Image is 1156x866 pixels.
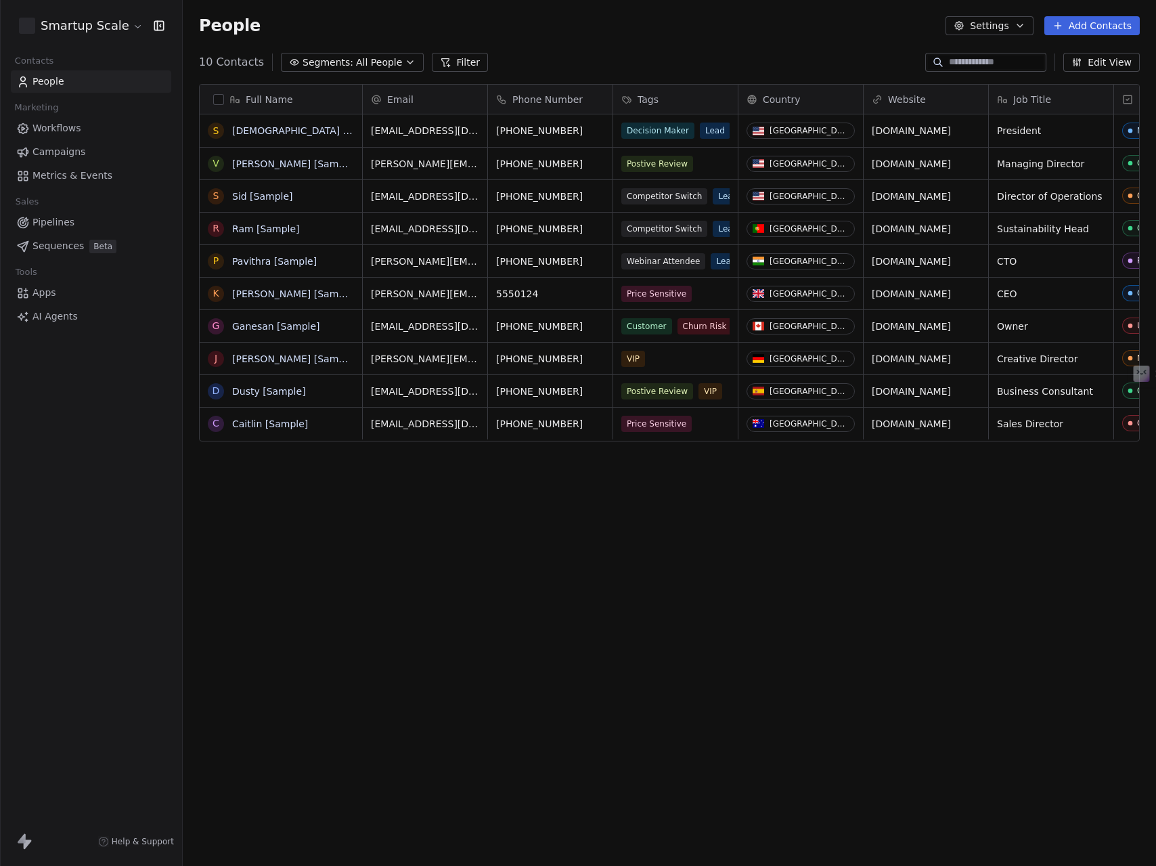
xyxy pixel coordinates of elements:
div: P [213,254,219,268]
span: CTO [997,255,1105,268]
span: Marketing [9,98,64,118]
span: People [199,16,261,36]
span: Competitor Switch [621,188,707,204]
span: Country [763,93,801,106]
div: S [213,189,219,203]
span: [PERSON_NAME][EMAIL_ADDRESS][DOMAIN_NAME] [371,255,479,268]
span: All People [356,56,402,70]
a: [DOMAIN_NAME] [872,386,951,397]
button: Edit View [1063,53,1140,72]
span: [EMAIL_ADDRESS][DOMAIN_NAME] [371,385,479,398]
div: [GEOGRAPHIC_DATA] [770,257,849,266]
a: AI Agents [11,305,171,328]
button: Filter [432,53,488,72]
span: Managing Director [997,157,1105,171]
a: [PERSON_NAME] [Sample] [232,158,357,169]
span: [PHONE_NUMBER] [496,255,604,268]
span: Smartup Scale [41,17,129,35]
div: [GEOGRAPHIC_DATA] [770,419,849,429]
div: Phone Number [488,85,613,114]
a: Pipelines [11,211,171,234]
span: Tags [638,93,659,106]
a: Ganesan [Sample] [232,321,320,332]
span: Business Consultant [997,385,1105,398]
span: Postive Review [621,383,693,399]
span: [PHONE_NUMBER] [496,157,604,171]
span: [PHONE_NUMBER] [496,124,604,137]
a: SequencesBeta [11,235,171,257]
a: Apps [11,282,171,304]
div: [GEOGRAPHIC_DATA] [770,192,849,201]
span: Lead [700,123,730,139]
span: Metrics & Events [32,169,112,183]
span: Apps [32,286,56,300]
a: [DOMAIN_NAME] [872,256,951,267]
a: [DOMAIN_NAME] [872,125,951,136]
span: Lead [713,221,743,237]
span: [PHONE_NUMBER] [496,385,604,398]
span: Postive Review [621,156,693,172]
a: Metrics & Events [11,165,171,187]
div: Job Title [989,85,1113,114]
a: Caitlin [Sample] [232,418,308,429]
a: [DOMAIN_NAME] [872,288,951,299]
span: Segments: [303,56,353,70]
span: 10 Contacts [199,54,264,70]
div: [GEOGRAPHIC_DATA] [770,387,849,396]
span: Email [387,93,414,106]
span: Contacts [9,51,60,71]
span: Customer [621,318,672,334]
div: G [213,319,220,333]
span: Price Sensitive [621,286,692,302]
div: grid [200,114,363,815]
span: Owner [997,320,1105,333]
div: Website [864,85,988,114]
div: S [213,124,219,138]
span: VIP [621,351,645,367]
div: V [213,156,219,171]
div: Country [738,85,863,114]
div: Full Name [200,85,362,114]
a: Workflows [11,117,171,139]
a: [DOMAIN_NAME] [872,223,951,234]
a: [DOMAIN_NAME] [872,321,951,332]
span: VIP [698,383,722,399]
a: Sid [Sample] [232,191,293,202]
a: [DOMAIN_NAME] [872,353,951,364]
a: [DEMOGRAPHIC_DATA] [Sample] [232,125,386,136]
span: President [997,124,1105,137]
span: 5550124 [496,287,604,301]
div: Email [363,85,487,114]
a: [PERSON_NAME] [Sample] [232,288,357,299]
span: Director of Operations [997,190,1105,203]
span: [PHONE_NUMBER] [496,417,604,431]
span: Beta [89,240,116,253]
a: [DOMAIN_NAME] [872,418,951,429]
span: [PERSON_NAME][EMAIL_ADDRESS][DOMAIN_NAME] [371,287,479,301]
div: [GEOGRAPHIC_DATA] [770,289,849,299]
span: [PERSON_NAME][EMAIL_ADDRESS][DOMAIN_NAME] [371,157,479,171]
span: [PHONE_NUMBER] [496,320,604,333]
a: [DOMAIN_NAME] [872,191,951,202]
div: [GEOGRAPHIC_DATA] [770,354,849,364]
span: [EMAIL_ADDRESS][DOMAIN_NAME] [371,417,479,431]
div: J [215,351,217,366]
button: Smartup Scale [16,14,144,37]
span: Pipelines [32,215,74,230]
a: People [11,70,171,93]
span: Sales [9,192,45,212]
span: [PHONE_NUMBER] [496,222,604,236]
a: Help & Support [98,836,174,847]
div: Tags [613,85,738,114]
span: Full Name [246,93,293,106]
span: Competitor Switch [621,221,707,237]
a: [PERSON_NAME] [Sample] [232,353,357,364]
div: [GEOGRAPHIC_DATA] [770,322,849,331]
button: Add Contacts [1044,16,1140,35]
span: [EMAIL_ADDRESS][DOMAIN_NAME] [371,222,479,236]
a: Pavithra [Sample] [232,256,317,267]
div: [GEOGRAPHIC_DATA] [770,224,849,234]
span: Sales Director [997,417,1105,431]
span: Website [888,93,926,106]
span: Lead [713,188,743,204]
